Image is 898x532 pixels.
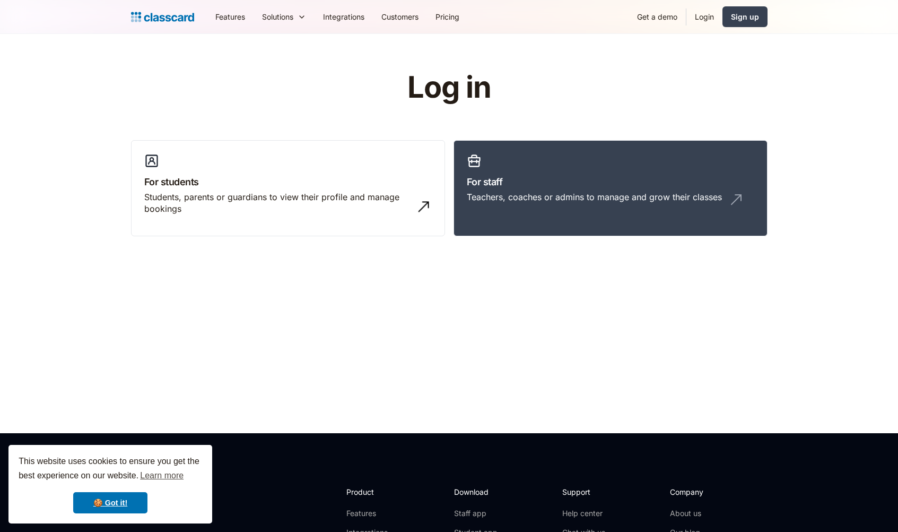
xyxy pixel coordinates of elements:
h3: For staff [467,175,754,189]
h2: Support [562,486,605,497]
a: Features [207,5,254,29]
div: Solutions [262,11,293,22]
a: dismiss cookie message [73,492,147,513]
a: Staff app [454,508,498,519]
a: About us [670,508,740,519]
h2: Product [346,486,403,497]
a: For studentsStudents, parents or guardians to view their profile and manage bookings [131,140,445,237]
a: learn more about cookies [138,468,185,484]
div: Teachers, coaches or admins to manage and grow their classes [467,191,722,203]
h3: For students [144,175,432,189]
a: Integrations [315,5,373,29]
a: Features [346,508,403,519]
span: This website uses cookies to ensure you get the best experience on our website. [19,455,202,484]
div: Sign up [731,11,759,22]
h2: Download [454,486,498,497]
a: Help center [562,508,605,519]
a: Customers [373,5,427,29]
div: cookieconsent [8,445,212,524]
h2: Company [670,486,740,497]
a: Get a demo [629,5,686,29]
a: For staffTeachers, coaches or admins to manage and grow their classes [454,140,768,237]
div: Students, parents or guardians to view their profile and manage bookings [144,191,411,215]
a: Pricing [427,5,468,29]
a: Sign up [722,6,768,27]
div: Solutions [254,5,315,29]
h1: Log in [281,71,617,104]
a: Login [686,5,722,29]
a: home [131,10,194,24]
